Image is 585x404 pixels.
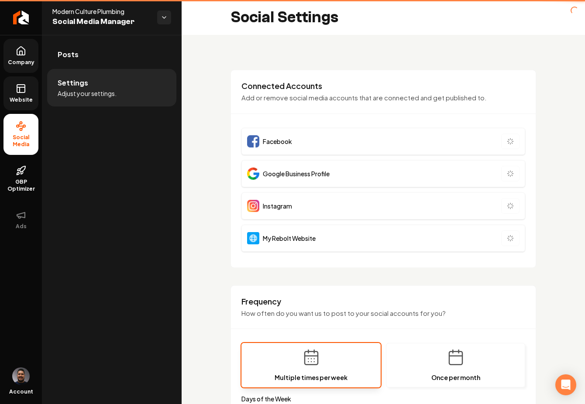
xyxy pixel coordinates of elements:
img: Rebolt Logo [13,10,29,24]
img: Instagram [247,200,259,212]
img: Google [247,168,259,180]
button: Ads [3,203,38,237]
span: Google Business Profile [263,169,330,178]
span: Settings [58,78,88,88]
label: Days of the Week [241,394,525,403]
a: Website [3,76,38,110]
span: Ads [12,223,30,230]
a: Company [3,39,38,73]
span: Facebook [263,137,292,146]
span: Modern Culture Plumbing [52,7,150,16]
button: Open user button [12,367,30,385]
a: Posts [47,41,176,68]
div: Open Intercom Messenger [555,374,576,395]
h3: Connected Accounts [241,81,525,91]
h3: Frequency [241,296,525,307]
span: Adjust your settings. [58,89,117,98]
img: Facebook [247,135,259,147]
p: Add or remove social media accounts that are connected and get published to. [241,93,525,103]
img: Daniel Humberto Ortega Celis [12,367,30,385]
p: How often do you want us to post to your social accounts for you? [241,308,525,318]
span: GBP Optimizer [3,178,38,192]
h2: Social Settings [231,9,338,26]
a: GBP Optimizer [3,158,38,199]
span: Social Media Manager [52,16,150,28]
button: Multiple times per week [241,343,381,387]
span: Website [6,96,36,103]
span: Instagram [263,202,292,210]
span: Social Media [3,134,38,148]
span: Company [4,59,38,66]
span: Posts [58,49,79,60]
img: Website [247,232,259,244]
span: My Rebolt Website [263,234,316,243]
button: Once per month [386,343,525,387]
span: Account [9,388,33,395]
